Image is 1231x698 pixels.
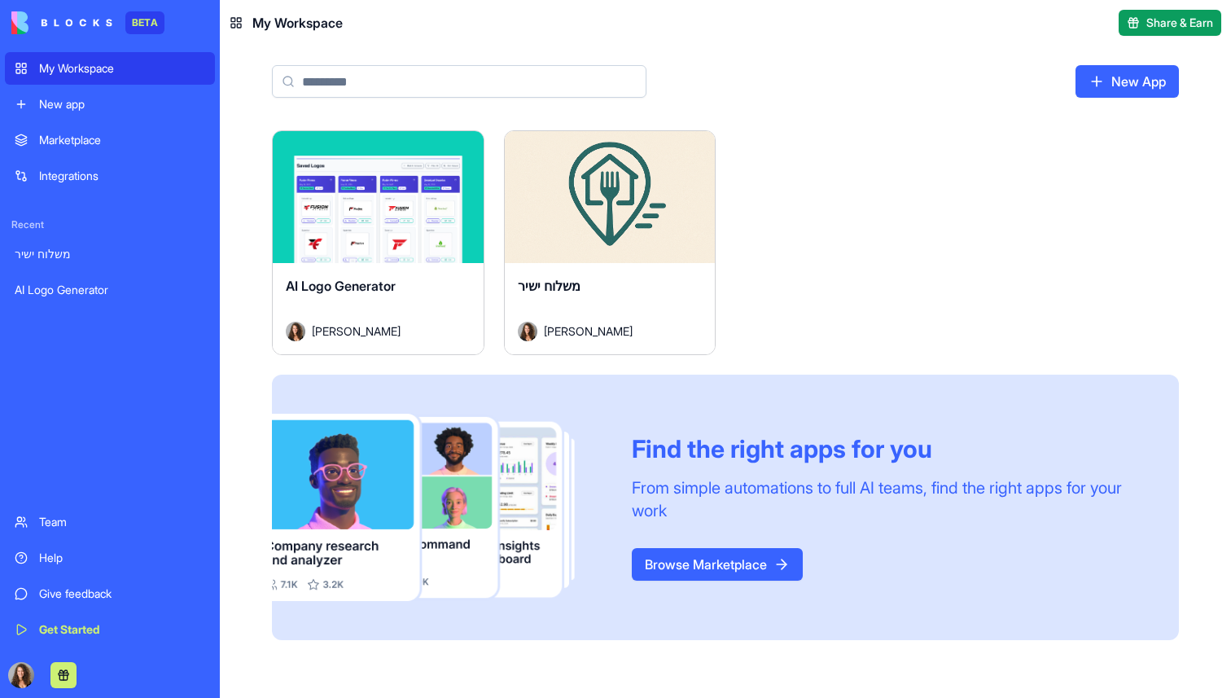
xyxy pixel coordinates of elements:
div: My Workspace [39,60,205,77]
a: Team [5,506,215,538]
div: Give feedback [39,586,205,602]
a: Get Started [5,613,215,646]
a: My Workspace [5,52,215,85]
a: AI Logo Generator [5,274,215,306]
span: AI Logo Generator [286,278,396,294]
span: My Workspace [252,13,343,33]
span: Share & Earn [1146,15,1213,31]
a: משלוח ישירAvatar[PERSON_NAME] [504,130,716,355]
div: Help [39,550,205,566]
span: משלוח ישיר [518,278,580,294]
a: New app [5,88,215,121]
a: BETA [11,11,164,34]
div: Marketplace [39,132,205,148]
div: Get Started [39,621,205,638]
div: Integrations [39,168,205,184]
a: New App [1075,65,1179,98]
img: ACg8ocIOVUeG59FIo-4zXBF37QkowezZymUfLK5uu-4RA3AnFYKXGPRu=s96-c [8,662,34,688]
a: AI Logo GeneratorAvatar[PERSON_NAME] [272,130,484,355]
img: Frame_181_egmpey.png [272,414,606,601]
img: logo [11,11,112,34]
button: Share & Earn [1119,10,1221,36]
div: AI Logo Generator [15,282,205,298]
a: Browse Marketplace [632,548,803,581]
a: Help [5,542,215,574]
a: Give feedback [5,577,215,610]
img: Avatar [286,322,305,341]
span: [PERSON_NAME] [544,323,633,340]
div: Find the right apps for you [632,434,1140,463]
span: Recent [5,218,215,231]
a: Integrations [5,160,215,192]
div: BETA [125,11,164,34]
a: Marketplace [5,124,215,156]
div: משלוח ישיר [15,246,205,262]
img: Avatar [518,322,537,341]
div: New app [39,96,205,112]
div: From simple automations to full AI teams, find the right apps for your work [632,476,1140,522]
div: Team [39,514,205,530]
span: [PERSON_NAME] [312,323,401,340]
a: משלוח ישיר [5,238,215,270]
